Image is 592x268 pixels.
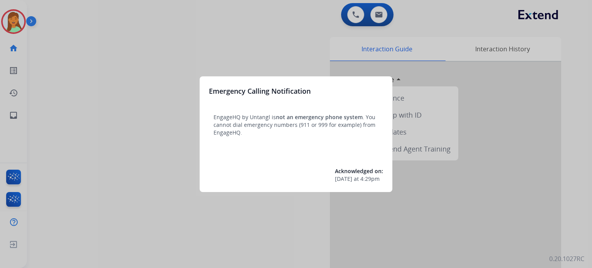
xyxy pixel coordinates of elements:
p: 0.20.1027RC [549,254,584,263]
span: [DATE] [335,175,352,183]
p: EngageHQ by Untangl is . You cannot dial emergency numbers (911 or 999 for example) from EngageHQ. [214,113,378,137]
div: at [335,175,383,183]
span: 4:29pm [360,175,380,183]
h3: Emergency Calling Notification [209,86,311,96]
span: Acknowledged on: [335,167,383,175]
span: not an emergency phone system [276,113,363,121]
